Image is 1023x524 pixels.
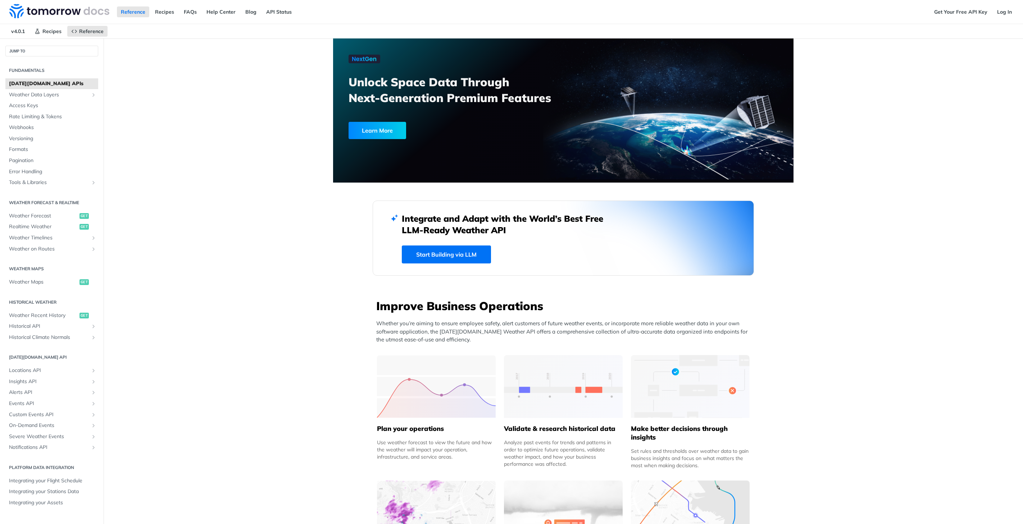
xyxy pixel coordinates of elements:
a: Help Center [203,6,240,17]
a: Reference [67,26,108,37]
a: Get Your Free API Key [930,6,991,17]
span: Realtime Weather [9,223,78,230]
img: a22d113-group-496-32x.svg [631,355,750,418]
button: Show subpages for Weather Timelines [91,235,96,241]
a: [DATE][DOMAIN_NAME] APIs [5,78,98,89]
p: Whether you’re aiming to ensure employee safety, alert customers of future weather events, or inc... [376,320,754,344]
h5: Validate & research historical data [504,424,623,433]
a: Pagination [5,155,98,166]
span: [DATE][DOMAIN_NAME] APIs [9,80,96,87]
span: Weather Recent History [9,312,78,319]
a: Custom Events APIShow subpages for Custom Events API [5,409,98,420]
span: Rate Limiting & Tokens [9,113,96,120]
a: Alerts APIShow subpages for Alerts API [5,387,98,398]
h2: [DATE][DOMAIN_NAME] API [5,354,98,360]
a: Historical APIShow subpages for Historical API [5,321,98,332]
h5: Make better decisions through insights [631,424,750,442]
h5: Plan your operations [377,424,496,433]
a: Locations APIShow subpages for Locations API [5,365,98,376]
div: Set rules and thresholds over weather data to gain business insights and focus on what matters th... [631,447,750,469]
a: Notifications APIShow subpages for Notifications API [5,442,98,453]
span: Locations API [9,367,89,374]
a: Weather Data LayersShow subpages for Weather Data Layers [5,89,98,100]
button: Show subpages for Alerts API [91,390,96,395]
span: Insights API [9,378,89,385]
a: Weather TimelinesShow subpages for Weather Timelines [5,233,98,243]
span: On-Demand Events [9,422,89,429]
button: Show subpages for Historical API [91,323,96,329]
a: Rate Limiting & Tokens [5,111,98,122]
span: Historical Climate Normals [9,334,89,341]
h2: Integrate and Adapt with the World’s Best Free LLM-Ready Weather API [402,213,614,236]
a: Versioning [5,133,98,144]
a: Realtime Weatherget [5,221,98,232]
span: Integrating your Stations Data [9,488,96,495]
span: Custom Events API [9,411,89,418]
a: FAQs [180,6,201,17]
span: Pagination [9,157,96,164]
span: get [79,224,89,230]
a: Recipes [151,6,178,17]
a: Integrating your Assets [5,497,98,508]
span: Integrating your Assets [9,499,96,506]
a: Weather Mapsget [5,277,98,288]
span: get [79,279,89,285]
span: get [79,313,89,318]
h3: Improve Business Operations [376,298,754,314]
span: Alerts API [9,389,89,396]
div: Learn More [349,122,406,139]
button: JUMP TO [5,46,98,56]
span: Historical API [9,323,89,330]
button: Show subpages for Custom Events API [91,412,96,418]
span: Severe Weather Events [9,433,89,440]
button: Show subpages for Severe Weather Events [91,434,96,440]
a: Start Building via LLM [402,245,491,263]
span: get [79,213,89,219]
h2: Platform DATA integration [5,464,98,471]
a: Access Keys [5,100,98,111]
span: Reference [79,28,104,35]
img: Tomorrow.io Weather API Docs [9,4,109,18]
h2: Historical Weather [5,299,98,305]
div: Analyze past events for trends and patterns in order to optimize future operations, validate weat... [504,439,623,468]
span: v4.0.1 [7,26,29,37]
button: Show subpages for On-Demand Events [91,423,96,428]
a: Reference [117,6,149,17]
h2: Weather Maps [5,266,98,272]
span: Weather on Routes [9,245,89,253]
span: Weather Forecast [9,212,78,220]
span: Formats [9,146,96,153]
span: Versioning [9,135,96,142]
a: Insights APIShow subpages for Insights API [5,376,98,387]
img: 13d7ca0-group-496-2.svg [504,355,623,418]
span: Notifications API [9,444,89,451]
a: Formats [5,144,98,155]
button: Show subpages for Locations API [91,368,96,373]
span: Tools & Libraries [9,179,89,186]
span: Weather Data Layers [9,91,89,98]
a: Tools & LibrariesShow subpages for Tools & Libraries [5,177,98,188]
a: Weather Forecastget [5,211,98,221]
a: Blog [241,6,260,17]
a: Learn More [349,122,527,139]
span: Events API [9,400,89,407]
h2: Fundamentals [5,67,98,74]
div: Use weather forecast to view the future and how the weather will impact your operation, infrastru... [377,439,496,460]
img: NextGen [349,55,380,63]
a: Integrating your Stations Data [5,486,98,497]
span: Integrating your Flight Schedule [9,477,96,484]
button: Show subpages for Notifications API [91,445,96,450]
a: Recipes [31,26,65,37]
h3: Unlock Space Data Through Next-Generation Premium Features [349,74,571,106]
a: Severe Weather EventsShow subpages for Severe Weather Events [5,431,98,442]
a: API Status [262,6,296,17]
a: Error Handling [5,166,98,177]
a: Webhooks [5,122,98,133]
a: Log In [993,6,1016,17]
button: Show subpages for Tools & Libraries [91,180,96,185]
img: 39565e8-group-4962x.svg [377,355,496,418]
span: Recipes [42,28,62,35]
span: Webhooks [9,124,96,131]
span: Access Keys [9,102,96,109]
span: Weather Maps [9,279,78,286]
